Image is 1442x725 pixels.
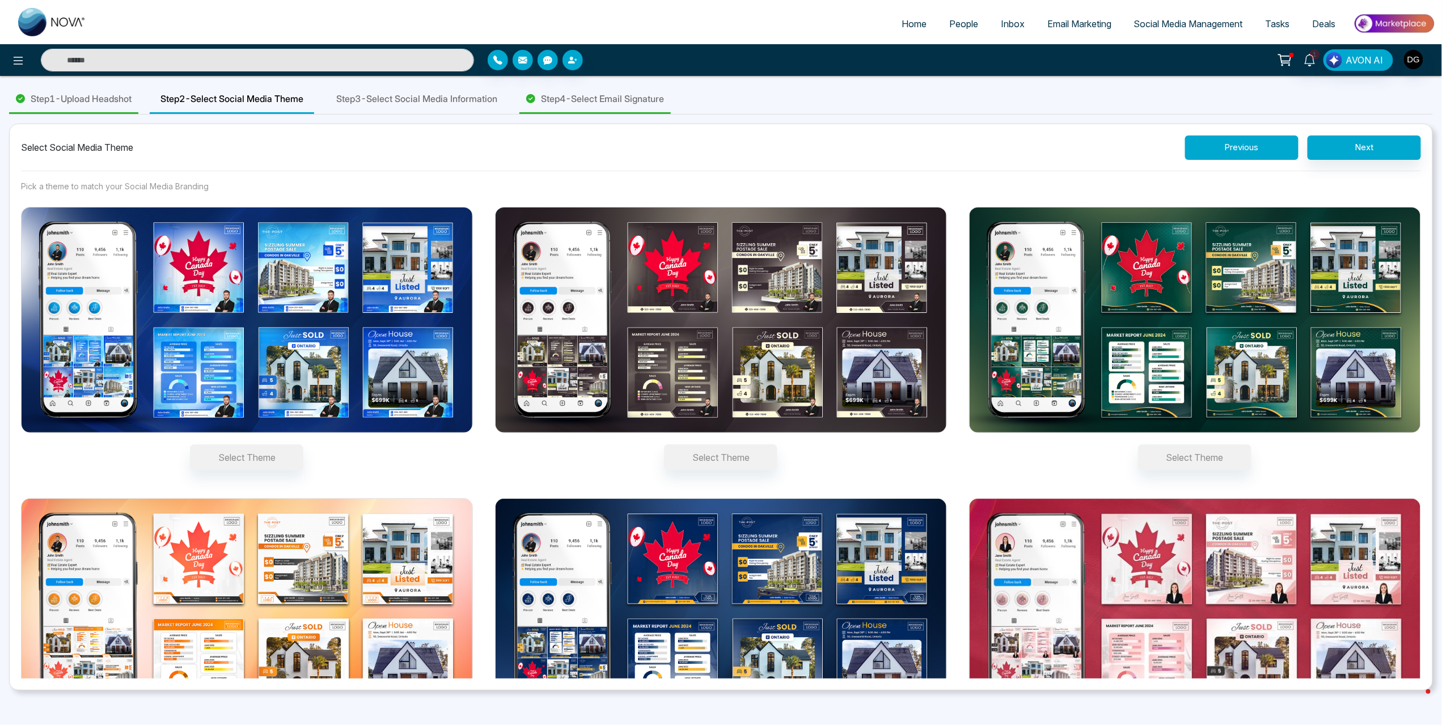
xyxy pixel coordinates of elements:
span: Home [902,18,927,29]
img: Market-place.gif [1353,11,1435,36]
button: Previous [1185,135,1299,160]
a: Home [890,13,938,35]
a: People [938,13,989,35]
img: Sky Blue Pallets [21,207,473,433]
button: AVON AI [1323,49,1393,71]
span: Social Media Management [1134,18,1243,29]
button: Brown pallet [664,444,777,470]
span: People [949,18,978,29]
a: 1 [1296,49,1323,69]
button: Sky Blue Pallets [190,444,303,470]
span: Step 3 - Select Social Media Information [336,92,497,105]
a: Social Media Management [1123,13,1254,35]
button: Next [1308,135,1421,160]
img: Brown pallet [495,207,947,433]
span: Inbox [1001,18,1025,29]
button: Green Pallet [1138,444,1251,470]
div: Select Social Media Theme [21,141,133,154]
img: Green Pallet [969,207,1421,433]
iframe: Intercom live chat [1403,686,1431,714]
span: Step 1 - Upload Headshot [31,92,132,105]
a: Deals [1301,13,1347,35]
a: Tasks [1254,13,1301,35]
img: Pink Pallet [969,498,1421,724]
img: Lead Flow [1326,52,1342,68]
span: AVON AI [1346,53,1384,67]
a: Inbox [989,13,1036,35]
img: User Avatar [1404,50,1423,69]
img: Orange Pallet [21,498,473,724]
span: 1 [1310,49,1320,60]
img: Blue Pallet [495,498,947,724]
span: Email Marketing [1047,18,1111,29]
span: Deals [1313,18,1336,29]
a: Email Marketing [1036,13,1123,35]
span: Step 2 - Select Social Media Theme [160,92,303,105]
p: Pick a theme to match your Social Media Branding [21,180,1421,192]
img: Nova CRM Logo [18,8,86,36]
span: Tasks [1266,18,1290,29]
span: Step 4 - Select Email Signature [541,92,664,105]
